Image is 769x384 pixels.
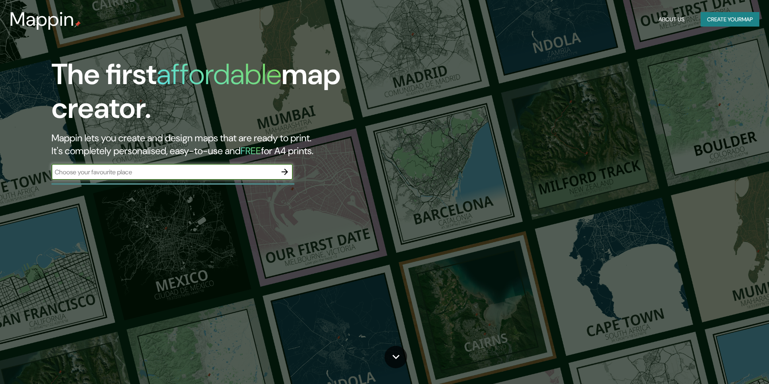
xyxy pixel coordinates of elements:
h5: FREE [241,145,261,157]
img: mappin-pin [74,21,81,27]
h3: Mappin [10,8,74,31]
h2: Mappin lets you create and design maps that are ready to print. It's completely personalised, eas... [51,132,436,157]
button: Create yourmap [701,12,759,27]
input: Choose your favourite place [51,167,277,177]
h1: affordable [156,56,282,93]
button: About Us [655,12,688,27]
h1: The first map creator. [51,58,436,132]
